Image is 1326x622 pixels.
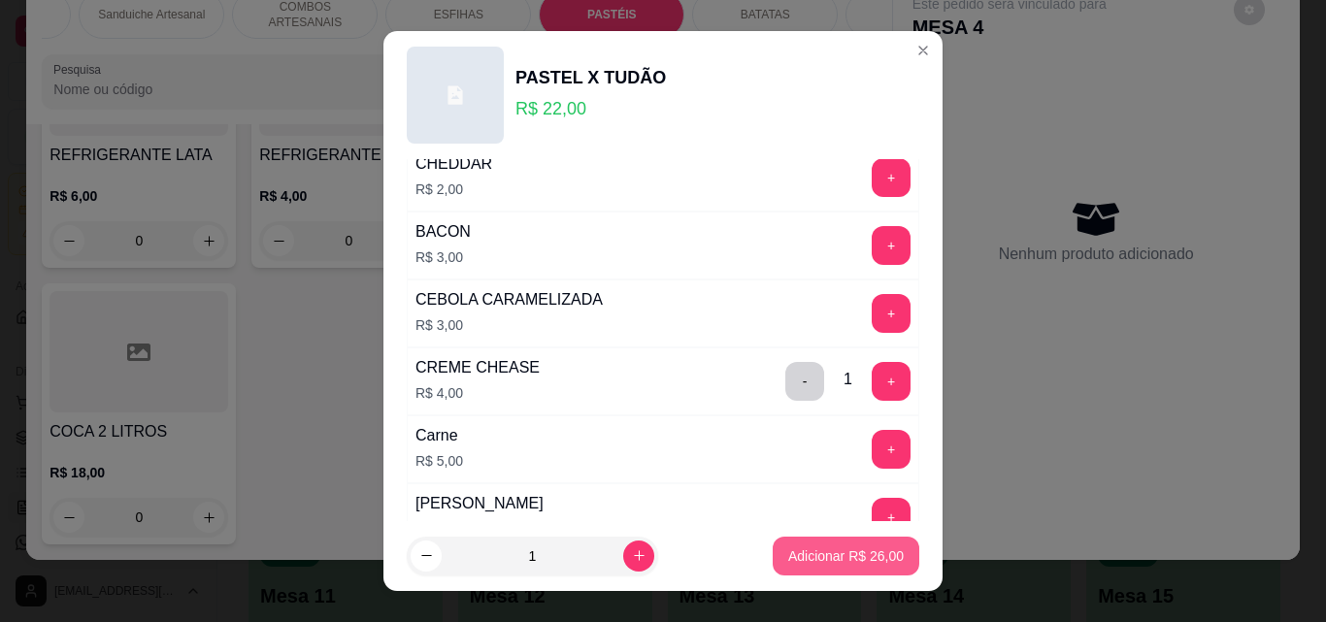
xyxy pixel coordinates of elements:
[872,294,911,333] button: add
[415,424,463,447] div: Carne
[415,383,540,403] p: R$ 4,00
[415,492,544,515] div: [PERSON_NAME]
[515,64,666,91] div: PASTEL X TUDÃO
[872,498,911,537] button: add
[908,35,939,66] button: Close
[415,356,540,379] div: CREME CHEASE
[773,537,919,575] button: Adicionar R$ 26,00
[415,519,544,539] p: R$ 5,00
[415,315,603,335] p: R$ 3,00
[872,430,911,469] button: add
[872,158,911,197] button: add
[872,362,911,401] button: add
[623,540,654,572] button: increase-product-quantity
[415,288,603,311] div: CEBOLA CARAMELIZADA
[515,95,666,122] p: R$ 22,00
[415,220,471,244] div: BACON
[872,226,911,265] button: add
[415,247,471,267] p: R$ 3,00
[415,180,492,199] p: R$ 2,00
[785,362,824,401] button: delete
[415,152,492,176] div: CHEDDAR
[415,451,463,471] p: R$ 5,00
[844,368,852,391] div: 1
[788,546,904,566] p: Adicionar R$ 26,00
[411,540,442,572] button: decrease-product-quantity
